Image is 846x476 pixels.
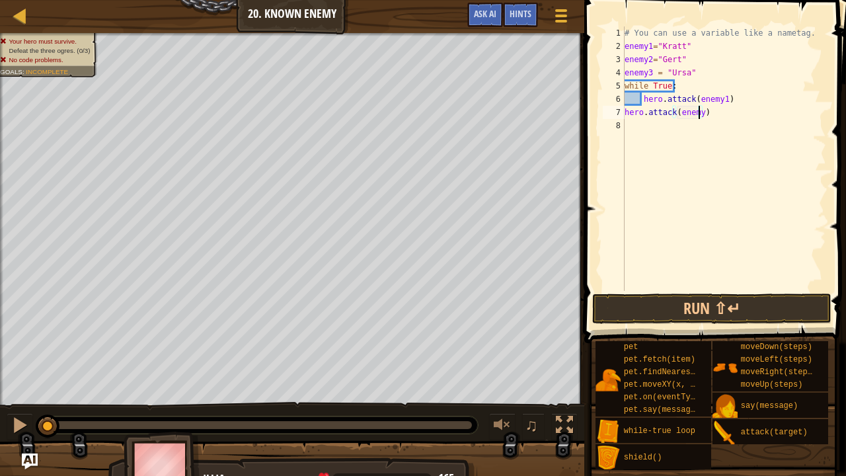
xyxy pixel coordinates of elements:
span: Your hero must survive. [9,38,77,45]
div: 3 [603,53,625,66]
button: Ask AI [22,454,38,469]
span: pet.moveXY(x, y) [624,380,700,389]
span: Ask AI [474,7,496,20]
button: ♫ [522,413,545,440]
button: Ctrl + P: Pause [7,413,33,440]
span: ♫ [525,415,538,435]
span: while-true loop [624,426,695,436]
img: portrait.png [596,368,621,393]
span: Defeat the three ogres. (0/3) [9,47,90,54]
span: Incomplete [26,68,68,75]
img: portrait.png [712,355,738,380]
img: portrait.png [596,446,621,471]
div: 4 [603,66,625,79]
span: moveDown(steps) [741,342,812,352]
span: pet.fetch(item) [624,355,695,364]
button: Toggle fullscreen [551,413,578,440]
span: pet [624,342,638,352]
span: pet.on(eventType, handler) [624,393,748,402]
span: moveUp(steps) [741,380,803,389]
div: 6 [603,93,625,106]
div: 8 [603,119,625,132]
button: Run ⇧↵ [592,294,831,324]
div: 7 [603,106,625,119]
img: portrait.png [596,419,621,444]
button: Show game menu [545,3,578,34]
span: moveLeft(steps) [741,355,812,364]
img: portrait.png [712,394,738,419]
span: attack(target) [741,428,808,437]
button: Adjust volume [489,413,516,440]
span: moveRight(steps) [741,368,817,377]
span: say(message) [741,401,798,411]
span: : [22,68,26,75]
div: 1 [603,26,625,40]
span: pet.findNearestByType(type) [624,368,752,377]
div: 2 [603,40,625,53]
span: No code problems. [9,56,63,63]
img: portrait.png [712,420,738,446]
div: 5 [603,79,625,93]
span: Hints [510,7,531,20]
span: pet.say(message) [624,405,700,415]
span: shield() [624,453,662,462]
button: Ask AI [467,3,503,27]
